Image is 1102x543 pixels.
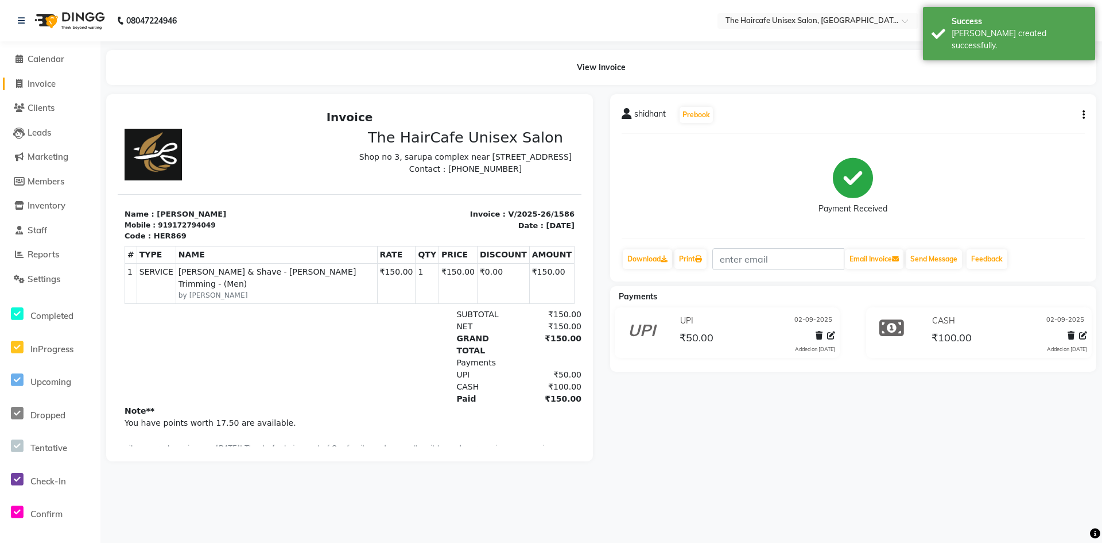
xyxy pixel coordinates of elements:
[259,158,298,198] td: ₹150.00
[28,225,47,236] span: Staff
[674,249,707,269] a: Print
[28,274,60,284] span: Settings
[712,248,844,270] input: enter email
[795,345,835,353] div: Added on [DATE]
[619,291,657,302] span: Payments
[906,249,962,269] button: Send Message
[332,215,398,227] div: NET
[321,158,360,198] td: ₹150.00
[28,127,51,138] span: Leads
[239,57,457,70] p: Contact : [PHONE_NUMBER]
[19,158,58,198] td: SERVICE
[30,376,71,387] span: Upcoming
[3,78,98,91] a: Invoice
[680,315,693,327] span: UPI
[952,28,1087,52] div: Bill created successfully.
[3,199,98,213] a: Inventory
[298,158,321,198] td: 1
[239,45,457,57] p: Shop no 3, sarupa complex near [STREET_ADDRESS]
[7,158,20,198] td: 1
[28,53,64,64] span: Calendar
[794,315,832,327] span: 02-09-2025
[30,310,73,321] span: Completed
[30,476,66,487] span: Check-In
[1047,345,1087,353] div: Added on [DATE]
[932,315,955,327] span: CASH
[412,141,456,158] th: AMOUNT
[398,287,464,299] div: ₹150.00
[239,114,457,126] p: Date : [DATE]
[359,158,412,198] td: ₹0.00
[332,251,398,263] div: Payments
[321,141,360,158] th: PRICE
[339,264,352,274] span: UPI
[412,158,456,198] td: ₹150.00
[7,337,457,348] p: it was great serving you [DATE]! Thanks for being part of Our family, and we can't wait to work o...
[3,175,98,188] a: Members
[30,410,65,421] span: Dropped
[339,276,361,286] span: CASH
[28,249,59,260] span: Reports
[58,141,259,158] th: NAME
[359,141,412,158] th: DISCOUNT
[332,227,398,251] div: GRAND TOTAL
[239,103,457,114] p: Invoice : V/2025-26/1586
[7,311,457,324] p: You have points worth 17.50 are available.
[952,16,1087,28] div: Success
[298,141,321,158] th: QTY
[3,102,98,115] a: Clients
[332,287,398,299] div: Paid
[28,78,56,89] span: Invoice
[28,151,68,162] span: Marketing
[28,176,64,187] span: Members
[30,344,73,355] span: InProgress
[30,509,63,519] span: Confirm
[28,200,65,211] span: Inventory
[398,227,464,251] div: ₹150.00
[332,203,398,215] div: SUBTOTAL
[3,53,98,66] a: Calendar
[1046,315,1084,327] span: 02-09-2025
[30,442,67,453] span: Tentative
[19,141,58,158] th: TYPE
[398,215,464,227] div: ₹150.00
[3,273,98,286] a: Settings
[3,126,98,140] a: Leads
[398,203,464,215] div: ₹150.00
[398,263,464,275] div: ₹50.00
[623,249,672,269] a: Download
[680,331,713,347] span: ₹50.00
[7,114,38,125] div: Mobile :
[106,50,1096,85] div: View Invoice
[7,5,457,18] h2: Invoice
[61,160,257,184] span: [PERSON_NAME] & Shave - [PERSON_NAME] Trimming - (Men)
[29,5,108,37] img: logo
[680,107,713,123] button: Prebook
[40,114,98,125] div: 919172794049
[967,249,1007,269] a: Feedback
[818,203,887,215] div: Payment Received
[7,103,225,114] p: Name : [PERSON_NAME]
[61,184,257,195] small: by [PERSON_NAME]
[28,102,55,113] span: Clients
[932,331,972,347] span: ₹100.00
[239,23,457,41] h3: The HairCafe Unisex Salon
[3,224,98,237] a: Staff
[634,108,666,124] span: shidhant
[7,125,225,136] p: Code : HER869
[398,275,464,287] div: ₹100.00
[845,249,903,269] button: Email Invoice
[3,151,98,164] a: Marketing
[7,141,20,158] th: #
[259,141,298,158] th: RATE
[3,248,98,261] a: Reports
[126,5,177,37] b: 08047224946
